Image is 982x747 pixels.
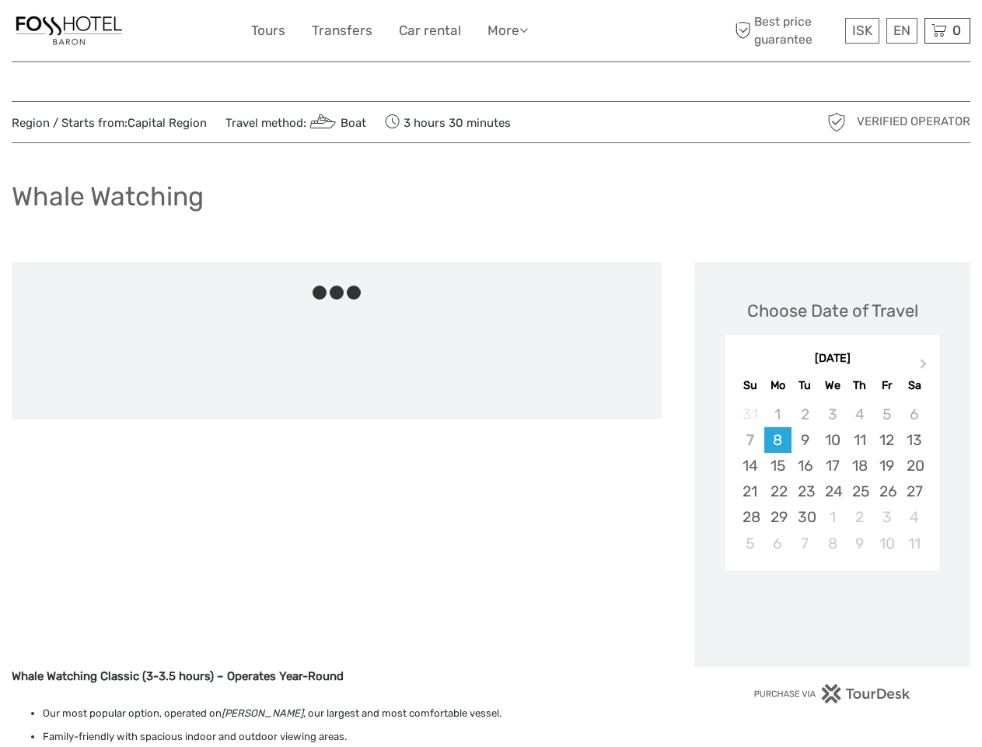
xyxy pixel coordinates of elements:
[488,19,528,42] a: More
[819,453,846,479] div: Choose Wednesday, September 17th, 2025
[12,669,344,683] strong: Whale Watching Classic (3-3.5 hours) – Operates Year-Round
[846,531,873,556] div: Choose Thursday, October 9th, 2025
[736,479,764,504] div: Choose Sunday, September 21st, 2025
[792,531,819,556] div: Choose Tuesday, October 7th, 2025
[753,684,911,703] img: PurchaseViaTourDesk.png
[12,181,204,212] h1: Whale Watching
[736,504,764,530] div: Choose Sunday, September 28th, 2025
[819,479,846,504] div: Choose Wednesday, September 24th, 2025
[731,13,841,47] span: Best price guarantee
[764,402,792,427] div: Not available Monday, September 1st, 2025
[819,504,846,530] div: Choose Wednesday, October 1st, 2025
[43,728,662,745] li: Family-friendly with spacious indoor and outdoor viewing areas.
[846,427,873,453] div: Choose Thursday, September 11th, 2025
[886,18,917,44] div: EN
[846,479,873,504] div: Choose Thursday, September 25th, 2025
[764,504,792,530] div: Choose Monday, September 29th, 2025
[873,402,900,427] div: Not available Friday, September 5th, 2025
[312,19,372,42] a: Transfers
[730,402,934,556] div: month 2025-09
[251,19,285,42] a: Tours
[736,427,764,453] div: Not available Sunday, September 7th, 2025
[900,427,928,453] div: Choose Saturday, September 13th, 2025
[399,19,461,42] a: Car rental
[225,111,366,133] span: Travel method:
[792,504,819,530] div: Choose Tuesday, September 30th, 2025
[900,531,928,556] div: Choose Saturday, October 11th, 2025
[128,116,207,130] a: Capital Region
[857,114,970,130] span: Verified Operator
[900,402,928,427] div: Not available Saturday, September 6th, 2025
[873,427,900,453] div: Choose Friday, September 12th, 2025
[736,531,764,556] div: Choose Sunday, October 5th, 2025
[764,531,792,556] div: Choose Monday, October 6th, 2025
[846,402,873,427] div: Not available Thursday, September 4th, 2025
[792,479,819,504] div: Choose Tuesday, September 23rd, 2025
[306,116,366,130] a: Boat
[819,375,846,396] div: We
[873,479,900,504] div: Choose Friday, September 26th, 2025
[900,453,928,479] div: Choose Saturday, September 20th, 2025
[792,453,819,479] div: Choose Tuesday, September 16th, 2025
[725,351,939,367] div: [DATE]
[873,531,900,556] div: Choose Friday, October 10th, 2025
[764,479,792,504] div: Choose Monday, September 22nd, 2025
[819,402,846,427] div: Not available Wednesday, September 3rd, 2025
[900,504,928,530] div: Choose Saturday, October 4th, 2025
[222,707,303,719] em: [PERSON_NAME]
[385,111,511,133] span: 3 hours 30 minutes
[736,402,764,427] div: Not available Sunday, August 31st, 2025
[900,375,928,396] div: Sa
[764,375,792,396] div: Mo
[43,705,662,722] li: Our most popular option, operated on , our largest and most comfortable vessel.
[950,23,963,38] span: 0
[792,375,819,396] div: Tu
[873,504,900,530] div: Choose Friday, October 3rd, 2025
[819,427,846,453] div: Choose Wednesday, September 10th, 2025
[764,453,792,479] div: Choose Monday, September 15th, 2025
[824,110,849,135] img: verified_operator_grey_128.png
[819,531,846,556] div: Choose Wednesday, October 8th, 2025
[747,299,918,323] div: Choose Date of Travel
[913,355,938,380] button: Next Month
[827,611,837,621] div: Loading...
[792,427,819,453] div: Choose Tuesday, September 9th, 2025
[900,479,928,504] div: Choose Saturday, September 27th, 2025
[846,375,873,396] div: Th
[736,453,764,479] div: Choose Sunday, September 14th, 2025
[736,375,764,396] div: Su
[12,115,207,132] span: Region / Starts from:
[12,12,127,50] img: 1355-f22f4eb0-fb05-4a92-9bea-b034c25151e6_logo_small.jpg
[846,504,873,530] div: Choose Thursday, October 2nd, 2025
[764,427,792,453] div: Choose Monday, September 8th, 2025
[873,453,900,479] div: Choose Friday, September 19th, 2025
[852,23,872,38] span: ISK
[792,402,819,427] div: Not available Tuesday, September 2nd, 2025
[846,453,873,479] div: Choose Thursday, September 18th, 2025
[873,375,900,396] div: Fr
